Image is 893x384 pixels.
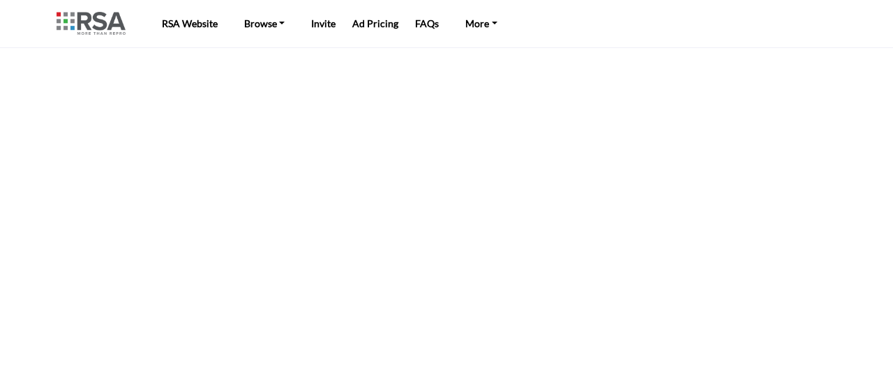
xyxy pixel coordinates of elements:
[415,17,439,29] a: FAQs
[234,14,295,33] a: Browse
[352,17,398,29] a: Ad Pricing
[162,17,218,29] a: RSA Website
[57,12,133,35] img: site Logo
[456,14,507,33] a: More
[311,17,336,29] a: Invite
